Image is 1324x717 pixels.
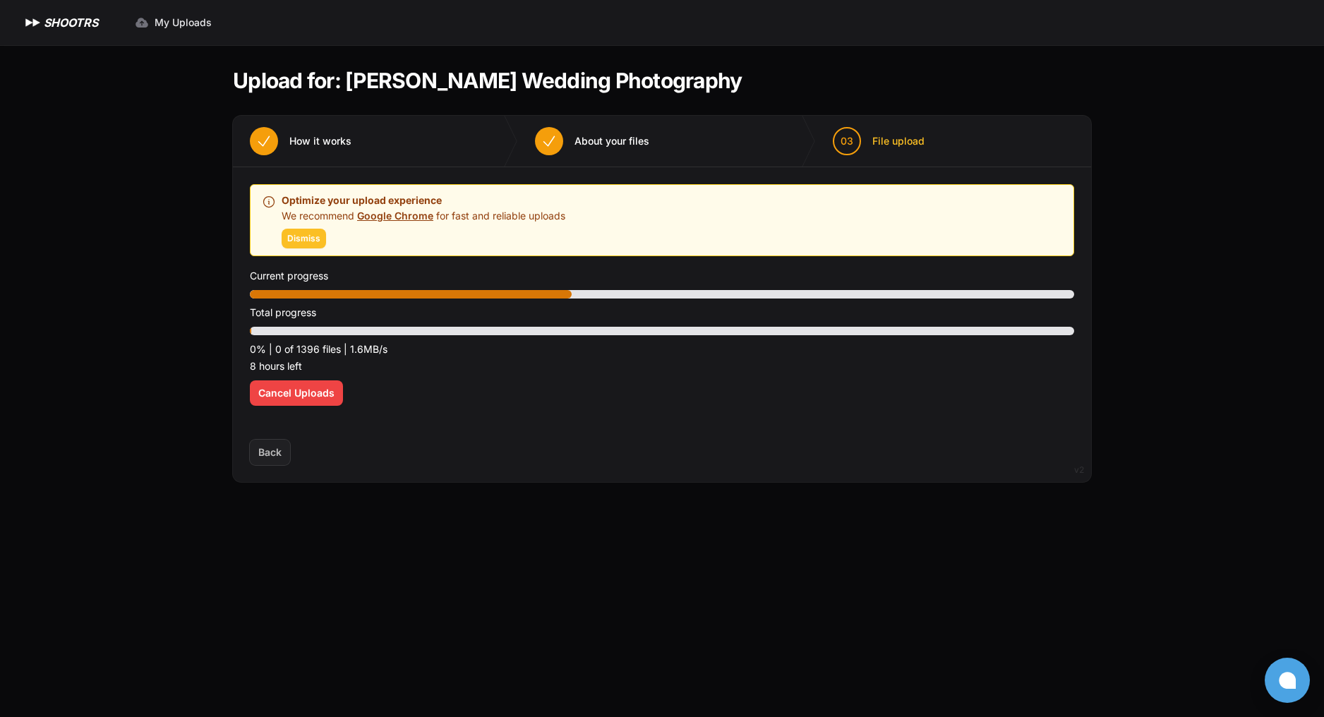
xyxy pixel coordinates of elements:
span: 03 [841,134,853,148]
span: My Uploads [155,16,212,30]
span: Dismiss [287,233,320,244]
a: Google Chrome [357,210,433,222]
h1: Upload for: [PERSON_NAME] Wedding Photography [233,68,742,93]
p: 0% | 0 of 1396 files | 1.6MB/s [250,341,1074,358]
p: We recommend for fast and reliable uploads [282,209,565,223]
a: My Uploads [126,10,220,35]
p: Optimize your upload experience [282,192,565,209]
span: File upload [872,134,925,148]
button: About your files [518,116,666,167]
span: Cancel Uploads [258,386,335,400]
button: Open chat window [1265,658,1310,703]
button: Cancel Uploads [250,380,343,406]
p: Total progress [250,304,1074,321]
img: SHOOTRS [23,14,44,31]
button: 03 File upload [816,116,941,167]
button: Dismiss [282,229,326,248]
p: 8 hours left [250,358,1074,375]
span: How it works [289,134,351,148]
h1: SHOOTRS [44,14,98,31]
span: About your files [574,134,649,148]
a: SHOOTRS SHOOTRS [23,14,98,31]
button: How it works [233,116,368,167]
p: Current progress [250,267,1074,284]
div: v2 [1074,462,1084,478]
